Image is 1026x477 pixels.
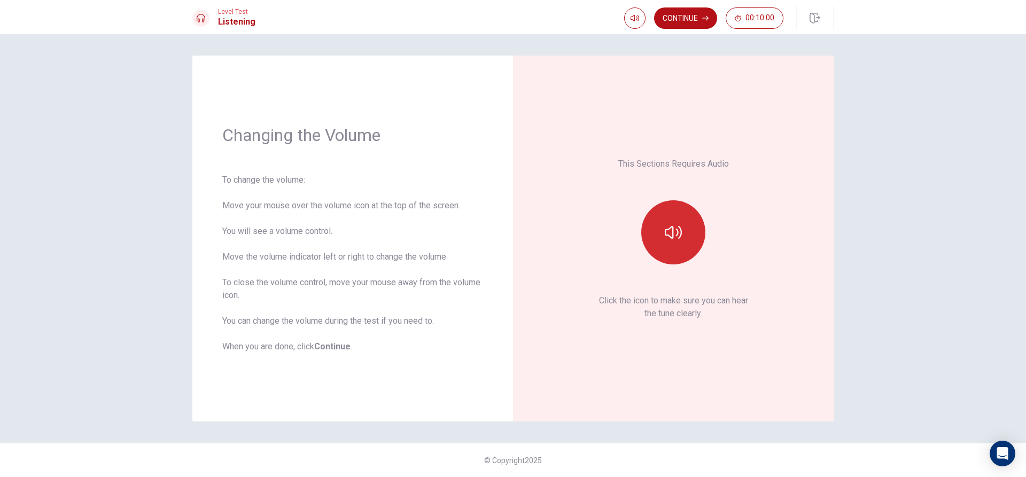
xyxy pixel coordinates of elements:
[314,341,351,351] b: Continue
[484,456,542,465] span: © Copyright 2025
[745,14,774,22] span: 00:10:00
[990,441,1015,466] div: Open Intercom Messenger
[726,7,783,29] button: 00:10:00
[654,7,717,29] button: Continue
[222,174,483,353] div: To change the volume: Move your mouse over the volume icon at the top of the screen. You will see...
[222,124,483,146] h1: Changing the Volume
[599,294,748,320] p: Click the icon to make sure you can hear the tune clearly.
[218,15,255,28] h1: Listening
[218,8,255,15] span: Level Test
[618,158,729,170] p: This Sections Requires Audio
